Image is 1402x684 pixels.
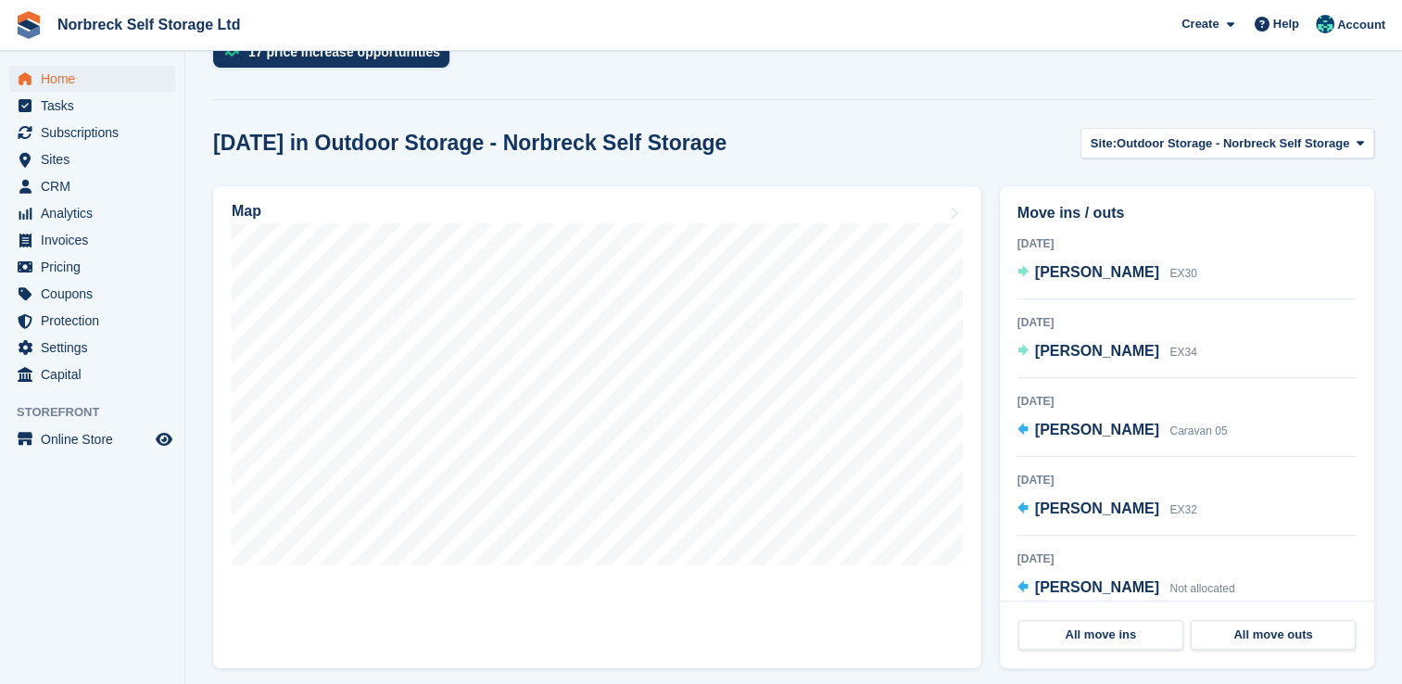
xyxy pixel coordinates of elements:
[1080,128,1374,158] button: Site: Outdoor Storage - Norbreck Self Storage
[1035,500,1159,516] span: [PERSON_NAME]
[9,120,175,146] a: menu
[41,426,152,452] span: Online Store
[41,254,152,280] span: Pricing
[232,203,261,220] h2: Map
[41,93,152,119] span: Tasks
[41,66,152,92] span: Home
[9,426,175,452] a: menu
[1017,314,1357,331] div: [DATE]
[1169,267,1196,280] span: EX30
[1316,15,1334,33] img: Sally King
[1017,235,1357,252] div: [DATE]
[41,146,152,172] span: Sites
[1091,134,1117,153] span: Site:
[1169,424,1227,437] span: Caravan 05
[1017,419,1228,443] a: [PERSON_NAME] Caravan 05
[1169,503,1196,516] span: EX32
[1017,340,1197,364] a: [PERSON_NAME] EX34
[213,186,981,668] a: Map
[41,173,152,199] span: CRM
[41,200,152,226] span: Analytics
[41,308,152,334] span: Protection
[9,66,175,92] a: menu
[41,281,152,307] span: Coupons
[213,36,459,77] a: 17 price increase opportunities
[1017,551,1357,567] div: [DATE]
[1117,134,1349,153] span: Outdoor Storage - Norbreck Self Storage
[1017,498,1197,522] a: [PERSON_NAME] EX32
[1337,16,1385,34] span: Account
[1017,261,1197,285] a: [PERSON_NAME] EX30
[50,9,247,40] a: Norbreck Self Storage Ltd
[9,308,175,334] a: menu
[9,173,175,199] a: menu
[1017,576,1235,601] a: [PERSON_NAME] Not allocated
[9,227,175,253] a: menu
[9,146,175,172] a: menu
[1035,579,1159,595] span: [PERSON_NAME]
[9,200,175,226] a: menu
[1181,15,1219,33] span: Create
[1169,346,1196,359] span: EX34
[153,428,175,450] a: Preview store
[1191,620,1356,650] a: All move outs
[1035,343,1159,359] span: [PERSON_NAME]
[9,335,175,361] a: menu
[41,335,152,361] span: Settings
[41,120,152,146] span: Subscriptions
[1169,582,1234,595] span: Not allocated
[9,361,175,387] a: menu
[17,403,184,422] span: Storefront
[9,93,175,119] a: menu
[1017,393,1357,410] div: [DATE]
[1017,472,1357,488] div: [DATE]
[41,227,152,253] span: Invoices
[41,361,152,387] span: Capital
[1017,202,1357,224] h2: Move ins / outs
[1273,15,1299,33] span: Help
[15,11,43,39] img: stora-icon-8386f47178a22dfd0bd8f6a31ec36ba5ce8667c1dd55bd0f319d3a0aa187defe.svg
[1018,620,1183,650] a: All move ins
[1035,264,1159,280] span: [PERSON_NAME]
[9,281,175,307] a: menu
[248,44,440,59] div: 17 price increase opportunities
[224,48,239,57] img: price_increase_opportunities-93ffe204e8149a01c8c9dc8f82e8f89637d9d84a8eef4429ea346261dce0b2c0.svg
[213,131,726,156] h2: [DATE] in Outdoor Storage - Norbreck Self Storage
[9,254,175,280] a: menu
[1035,422,1159,437] span: [PERSON_NAME]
